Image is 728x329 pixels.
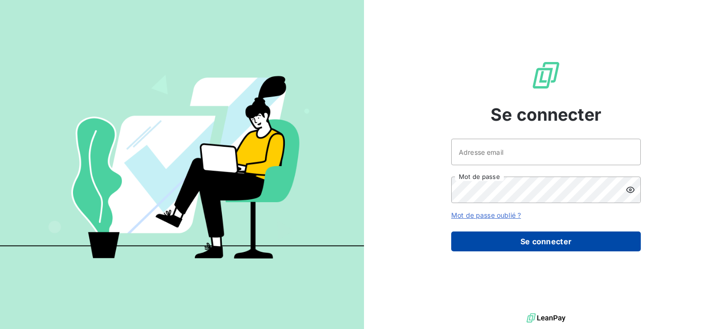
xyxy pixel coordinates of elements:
button: Se connecter [451,231,641,251]
input: placeholder [451,139,641,165]
img: Logo LeanPay [531,60,561,90]
span: Se connecter [491,102,601,127]
img: logo [527,311,565,325]
a: Mot de passe oublié ? [451,211,521,219]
